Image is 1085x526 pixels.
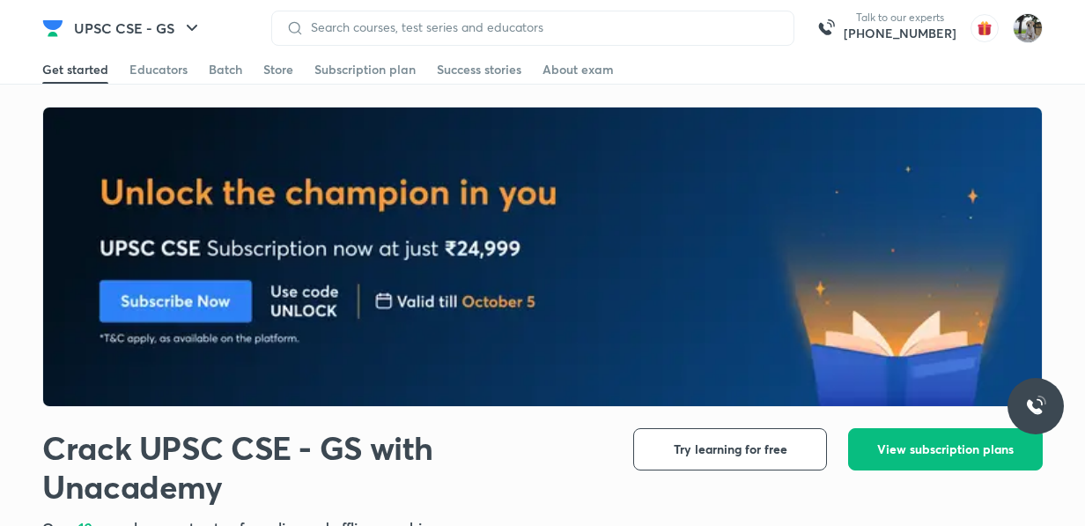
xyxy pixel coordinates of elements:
div: Subscription plan [314,61,416,78]
div: Get started [42,61,108,78]
img: avatar [971,14,999,42]
div: Store [263,61,293,78]
button: View subscription plans [848,428,1043,470]
span: Try learning for free [674,441,787,458]
h1: Crack UPSC CSE - GS with Unacademy [42,428,605,507]
a: Educators [129,56,188,84]
input: Search courses, test series and educators [304,20,779,34]
img: ttu [1025,396,1046,417]
a: Success stories [437,56,521,84]
img: call-us [808,11,844,46]
button: Try learning for free [633,428,827,470]
div: Educators [129,61,188,78]
div: Batch [209,61,242,78]
a: Subscription plan [314,56,416,84]
a: Store [263,56,293,84]
a: [PHONE_NUMBER] [844,25,956,42]
button: UPSC CSE - GS [63,11,213,46]
div: About exam [542,61,614,78]
a: Batch [209,56,242,84]
a: Get started [42,56,108,84]
img: Anjali Ror [1013,13,1043,43]
span: View subscription plans [877,441,1014,458]
p: Talk to our experts [844,11,956,25]
img: Company Logo [42,18,63,39]
div: Success stories [437,61,521,78]
a: About exam [542,56,614,84]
